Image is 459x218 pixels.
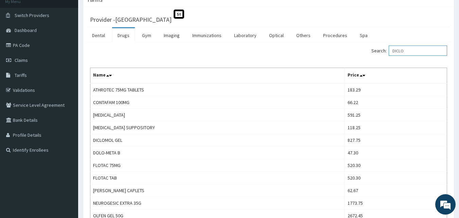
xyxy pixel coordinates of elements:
span: Tariffs [15,72,27,78]
td: NEUROGESIC EXTRA 35G [90,197,345,209]
td: [MEDICAL_DATA] SUPPOSITORY [90,121,345,134]
span: We're online! [39,66,94,134]
td: 183.29 [345,83,447,96]
a: Procedures [318,28,353,43]
td: 118.25 [345,121,447,134]
th: Price [345,68,447,84]
a: Drugs [112,28,135,43]
label: Search: [371,46,447,56]
h3: Provider - [GEOGRAPHIC_DATA] [90,17,172,23]
span: St [174,10,184,19]
textarea: Type your message and hit 'Enter' [3,146,129,169]
td: 1773.75 [345,197,447,209]
td: ATHROTEC 75MG TABLETS [90,83,345,96]
td: 62.67 [345,184,447,197]
td: [PERSON_NAME] CAPLETS [90,184,345,197]
td: 66.22 [345,96,447,109]
td: 591.25 [345,109,447,121]
a: Immunizations [187,28,227,43]
input: Search: [389,46,447,56]
div: Minimize live chat window [111,3,128,20]
td: FLOTAC TAB [90,172,345,184]
td: DICLOMOL GEL [90,134,345,147]
td: CONTAFAM 100MG [90,96,345,109]
td: 520.30 [345,159,447,172]
td: DOLO-META B [90,147,345,159]
td: FLOTAC 75MG [90,159,345,172]
span: Switch Providers [15,12,49,18]
td: 827.75 [345,134,447,147]
a: Imaging [158,28,185,43]
td: 520.30 [345,172,447,184]
div: Chat with us now [35,38,114,47]
a: Dental [87,28,110,43]
a: Others [291,28,316,43]
span: Claims [15,57,28,63]
a: Gym [137,28,157,43]
th: Name [90,68,345,84]
a: Optical [264,28,289,43]
td: 47.30 [345,147,447,159]
span: Dashboard [15,27,37,33]
a: Laboratory [229,28,262,43]
td: [MEDICAL_DATA] [90,109,345,121]
img: d_794563401_company_1708531726252_794563401 [13,34,28,51]
a: Spa [354,28,373,43]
